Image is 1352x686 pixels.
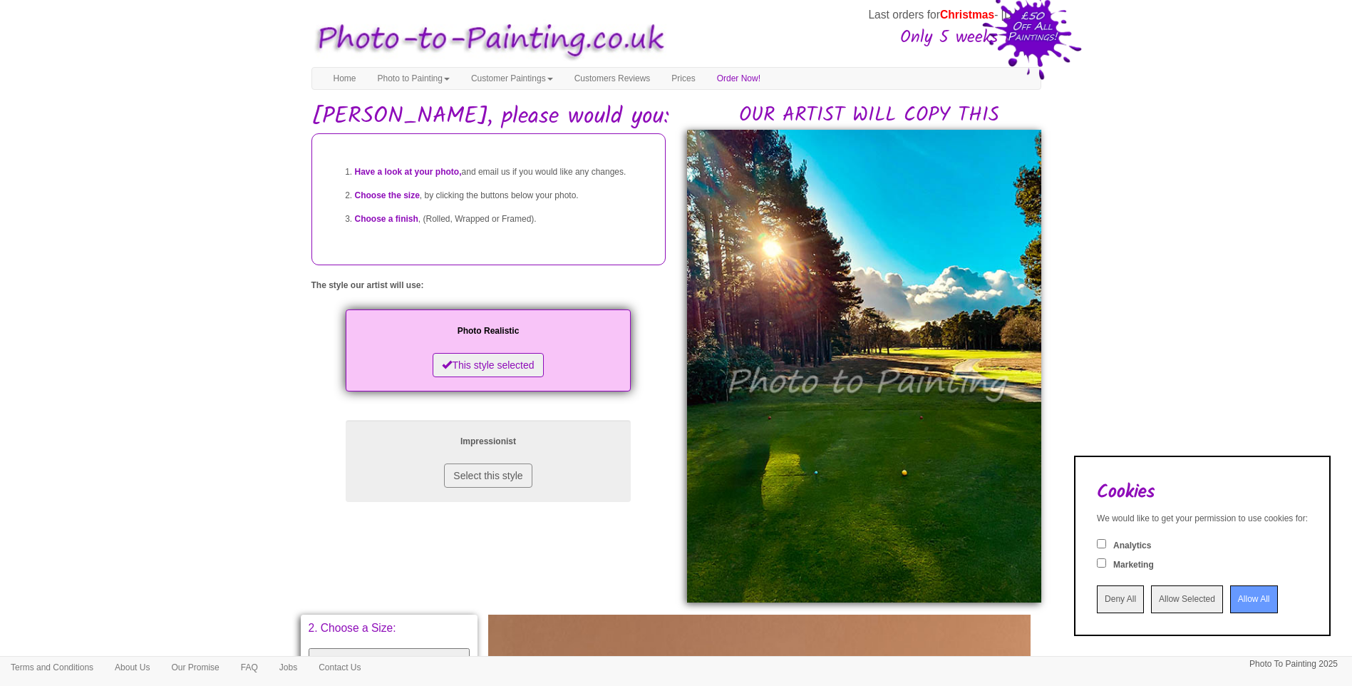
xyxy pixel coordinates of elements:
[230,657,269,678] a: FAQ
[355,167,462,177] span: Have a look at your photo,
[367,68,460,89] a: Photo to Painting
[1151,585,1223,613] input: Allow Selected
[311,104,1041,129] h1: [PERSON_NAME], please would you:
[706,68,771,89] a: Order Now!
[309,648,470,673] button: 14" x 18"
[1113,559,1154,571] label: Marketing
[269,657,308,678] a: Jobs
[355,160,651,184] li: and email us if you would like any changes.
[868,9,1036,21] span: Last orders for - [DATE]
[309,623,470,634] p: 2. Choose a Size:
[1230,585,1278,613] input: Allow All
[360,434,616,449] p: Impressionist
[444,464,532,488] button: Select this style
[940,9,994,21] span: Christmas
[687,130,1041,603] img: Toby, please would you:
[311,280,424,292] label: The style our artist will use:
[304,13,669,68] img: Photo to Painting
[323,68,367,89] a: Home
[355,184,651,208] li: , by clicking the buttons below your photo.
[1097,513,1308,525] div: We would like to get your permission to use cookies for:
[360,324,616,339] p: Photo Realistic
[160,657,229,678] a: Our Promise
[1097,482,1308,503] h2: Cookies
[433,353,543,377] button: This style selected
[104,657,160,678] a: About Us
[698,105,1041,127] h2: OUR ARTIST WILL COPY THIS
[564,68,661,89] a: Customers Reviews
[460,68,564,89] a: Customer Paintings
[355,208,651,231] li: , (Rolled, Wrapped or Framed).
[1113,540,1151,552] label: Analytics
[1097,585,1144,613] input: Deny All
[355,214,418,224] span: Choose a finish
[661,68,706,89] a: Prices
[308,657,371,678] a: Contact Us
[671,29,1036,47] h3: Only 5 weeks left!
[355,190,420,200] span: Choose the size
[1249,657,1338,672] p: Photo To Painting 2025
